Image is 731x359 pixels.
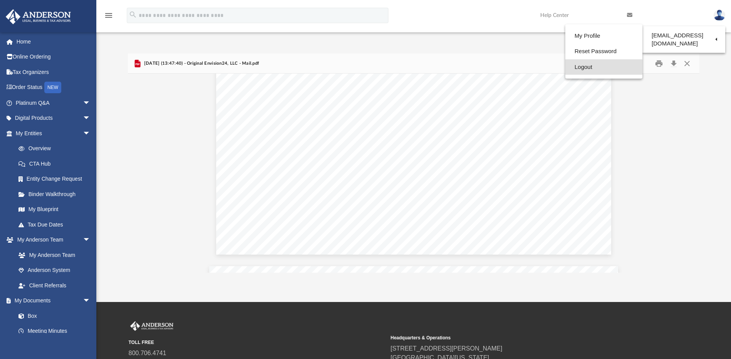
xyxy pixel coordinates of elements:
[565,59,642,75] a: Logout
[128,74,699,272] div: File preview
[5,64,102,80] a: Tax Organizers
[5,95,102,111] a: Platinum Q&Aarrow_drop_down
[5,34,102,49] a: Home
[11,217,102,232] a: Tax Due Dates
[83,126,98,141] span: arrow_drop_down
[128,74,699,272] div: Document Viewer
[11,141,102,156] a: Overview
[11,324,98,339] a: Meeting Minutes
[83,95,98,111] span: arrow_drop_down
[142,60,259,67] span: [DATE] (13:47:40) - Original Envision24, LLC - Mail.pdf
[11,263,98,278] a: Anderson System
[680,57,694,69] button: Close
[83,232,98,248] span: arrow_drop_down
[129,10,137,19] i: search
[11,202,98,217] a: My Blueprint
[667,57,681,69] button: Download
[11,171,102,187] a: Entity Change Request
[11,247,94,263] a: My Anderson Team
[129,350,166,356] a: 800.706.4741
[11,308,94,324] a: Box
[642,28,725,51] a: [EMAIL_ADDRESS][DOMAIN_NAME]
[565,44,642,59] a: Reset Password
[391,345,502,352] a: [STREET_ADDRESS][PERSON_NAME]
[129,339,385,346] small: TOLL FREE
[104,15,113,20] a: menu
[44,82,61,93] div: NEW
[129,321,175,331] img: Anderson Advisors Platinum Portal
[3,9,73,24] img: Anderson Advisors Platinum Portal
[565,28,642,44] a: My Profile
[128,54,699,273] div: Preview
[11,186,102,202] a: Binder Walkthrough
[5,49,102,65] a: Online Ordering
[104,11,113,20] i: menu
[651,57,667,69] button: Print
[5,232,98,248] a: My Anderson Teamarrow_drop_down
[714,10,725,21] img: User Pic
[5,293,98,309] a: My Documentsarrow_drop_down
[5,111,102,126] a: Digital Productsarrow_drop_down
[11,278,98,293] a: Client Referrals
[83,293,98,309] span: arrow_drop_down
[5,126,102,141] a: My Entitiesarrow_drop_down
[83,111,98,126] span: arrow_drop_down
[5,80,102,96] a: Order StatusNEW
[11,156,102,171] a: CTA Hub
[391,334,647,341] small: Headquarters & Operations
